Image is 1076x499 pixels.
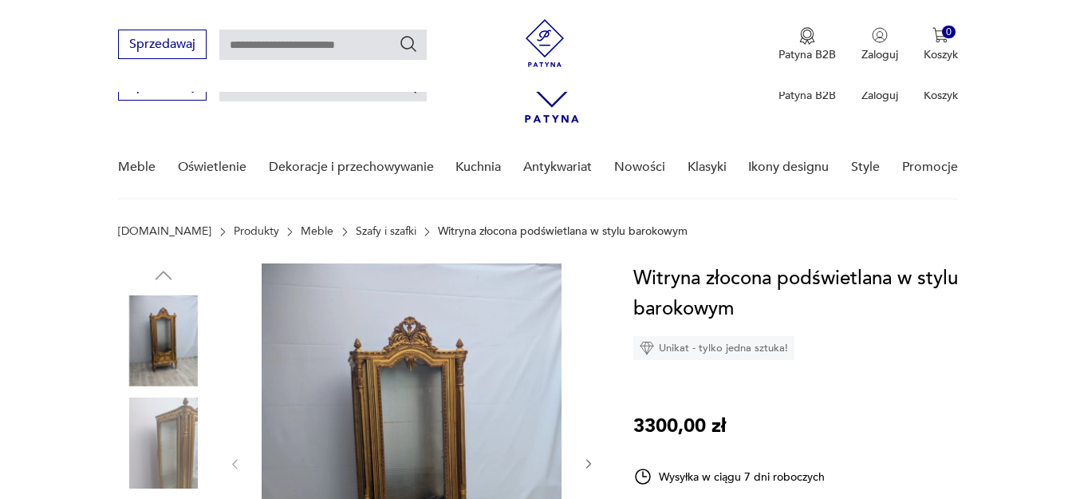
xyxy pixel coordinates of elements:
a: Sprzedawaj [118,40,207,51]
img: Ikonka użytkownika [872,27,888,43]
a: Klasyki [688,137,727,198]
p: Patyna B2B [778,88,836,103]
a: Dekoracje i przechowywanie [269,137,434,198]
h1: Witryna złocona podświetlana w stylu barokowym [633,263,969,324]
p: Patyna B2B [778,47,836,62]
a: Ikona medaluPatyna B2B [778,27,836,62]
img: Ikona medalu [799,27,815,45]
a: Szafy i szafki [356,225,416,238]
div: Unikat - tylko jedna sztuka! [633,336,794,360]
img: Ikona diamentu [640,341,654,355]
a: Produkty [234,225,279,238]
button: Sprzedawaj [118,30,207,59]
button: Zaloguj [861,27,898,62]
img: Zdjęcie produktu Witryna złocona podświetlana w stylu barokowym [118,398,209,489]
p: Zaloguj [861,47,898,62]
a: Oświetlenie [178,137,246,198]
img: Ikona koszyka [932,27,948,43]
button: Patyna B2B [778,27,836,62]
p: 3300,00 zł [633,411,726,442]
a: Meble [118,137,156,198]
button: Szukaj [399,34,418,53]
a: Kuchnia [455,137,501,198]
a: Ikony designu [748,137,829,198]
p: Koszyk [924,88,958,103]
a: Style [851,137,880,198]
div: 0 [942,26,956,39]
a: Promocje [902,137,958,198]
a: [DOMAIN_NAME] [118,225,211,238]
p: Zaloguj [861,88,898,103]
a: Nowości [614,137,665,198]
a: Antykwariat [523,137,592,198]
a: Sprzedawaj [118,81,207,93]
img: Patyna - sklep z meblami i dekoracjami vintage [521,19,569,67]
img: Zdjęcie produktu Witryna złocona podświetlana w stylu barokowym [118,295,209,386]
a: Meble [301,225,333,238]
button: 0Koszyk [924,27,958,62]
p: Koszyk [924,47,958,62]
div: Wysyłka w ciągu 7 dni roboczych [633,467,825,486]
p: Witryna złocona podświetlana w stylu barokowym [438,225,688,238]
